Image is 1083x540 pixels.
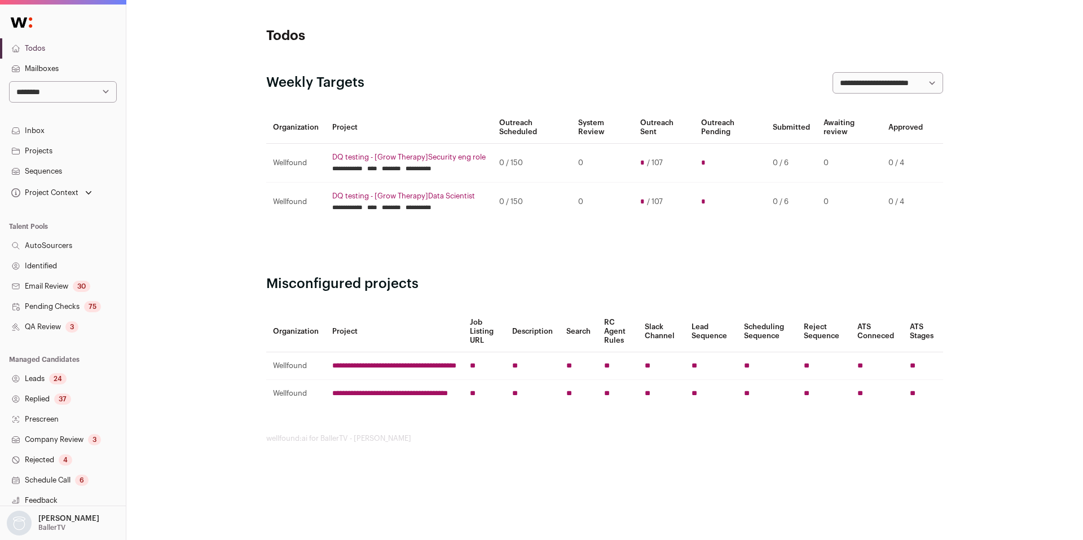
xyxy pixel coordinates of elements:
td: 0 / 150 [492,183,571,222]
th: Lead Sequence [685,311,737,352]
th: Awaiting review [817,112,882,144]
footer: wellfound:ai for BallerTV - [PERSON_NAME] [266,434,943,443]
h1: Todos [266,27,492,45]
td: 0 / 4 [882,144,930,183]
th: Slack Channel [638,311,685,352]
th: Search [560,311,597,352]
div: 4 [59,454,72,466]
th: Outreach Sent [633,112,694,144]
img: nopic.png [7,511,32,535]
td: 0 / 6 [766,183,817,222]
td: 0 / 4 [882,183,930,222]
p: [PERSON_NAME] [38,514,99,523]
p: BallerTV [38,523,65,532]
div: 37 [54,393,71,405]
td: 0 [817,183,882,222]
th: Submitted [766,112,817,144]
h2: Weekly Targets [266,74,364,92]
td: Wellfound [266,183,325,222]
td: Wellfound [266,352,325,380]
td: 0 [571,183,633,222]
div: 3 [88,434,101,445]
div: Project Context [9,188,78,197]
img: Wellfound [5,11,38,34]
div: 30 [73,281,90,292]
th: Outreach Scheduled [492,112,571,144]
th: RC Agent Rules [597,311,638,352]
span: / 107 [647,158,663,167]
th: Project [325,112,492,144]
td: 0 [571,144,633,183]
th: Organization [266,311,325,352]
div: 6 [75,475,89,486]
td: Wellfound [266,144,325,183]
span: / 107 [647,197,663,206]
th: ATS Conneced [851,311,904,352]
td: 0 [817,144,882,183]
th: Job Listing URL [463,311,505,352]
th: Project [325,311,463,352]
button: Open dropdown [9,185,94,201]
th: ATS Stages [903,311,943,352]
th: Reject Sequence [797,311,851,352]
a: DQ testing - [Grow Therapy]Data Scientist [332,192,486,201]
th: Outreach Pending [694,112,766,144]
div: 75 [84,301,101,312]
th: Organization [266,112,325,144]
a: DQ testing - [Grow Therapy]Security eng role [332,153,486,162]
th: Description [505,311,560,352]
th: System Review [571,112,633,144]
div: 24 [49,373,67,384]
th: Scheduling Sequence [737,311,797,352]
h2: Misconfigured projects [266,275,943,293]
button: Open dropdown [5,511,102,535]
td: 0 / 150 [492,144,571,183]
td: Wellfound [266,380,325,408]
td: 0 / 6 [766,144,817,183]
div: 3 [65,321,78,333]
th: Approved [882,112,930,144]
